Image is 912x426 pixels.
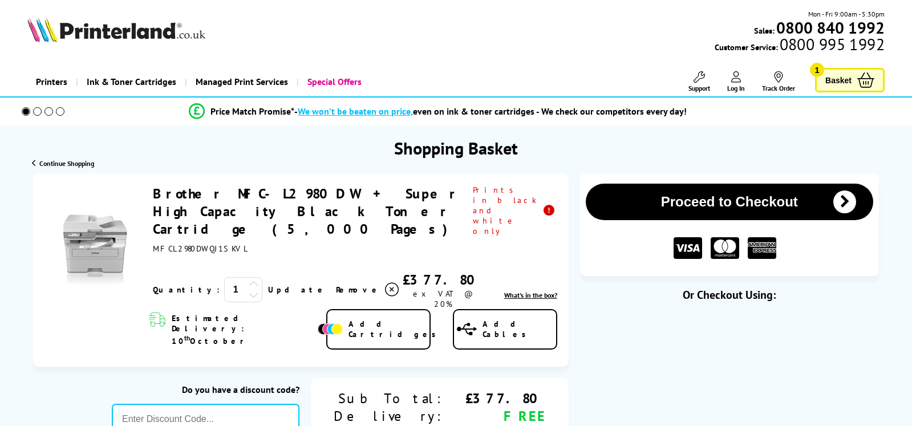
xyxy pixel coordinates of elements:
[39,159,94,168] span: Continue Shopping
[444,407,546,425] div: FREE
[6,102,870,121] li: modal_Promise
[210,106,294,117] span: Price Match Promise*
[27,17,205,42] img: Printerland Logo
[674,237,702,259] img: VISA
[27,17,246,44] a: Printerland Logo
[336,281,400,298] a: Delete item from your basket
[748,237,776,259] img: American Express
[825,72,852,88] span: Basket
[334,390,444,407] div: Sub Total:
[727,84,745,92] span: Log In
[297,67,370,96] a: Special Offers
[810,63,824,77] span: 1
[294,106,687,117] div: - even on ink & toner cartridges - We check our competitors every day!
[580,287,879,302] div: Or Checkout Using:
[815,68,885,92] a: Basket 1
[504,291,557,299] a: lnk_inthebox
[172,313,315,346] span: Estimated Delivery: 10 October
[185,67,297,96] a: Managed Print Services
[53,203,139,289] img: Brother MFC-L2980DW + Super High Capacity Black Toner Cartridge (5,000 Pages)
[112,384,299,395] div: Do you have a discount code?
[32,159,94,168] a: Continue Shopping
[184,334,190,342] sup: th
[413,289,473,309] span: ex VAT @ 20%
[775,22,885,33] a: 0800 840 1992
[727,71,745,92] a: Log In
[473,185,557,236] span: Prints in black and white only
[76,67,185,96] a: Ink & Toner Cartridges
[776,17,885,38] b: 0800 840 1992
[504,291,557,299] span: What's in the box?
[688,71,710,92] a: Support
[394,137,518,159] h1: Shopping Basket
[153,285,220,295] span: Quantity:
[400,271,486,289] div: £377.80
[298,106,413,117] span: We won’t be beaten on price,
[268,285,327,295] a: Update
[688,84,710,92] span: Support
[87,67,176,96] span: Ink & Toner Cartridges
[586,184,873,220] button: Proceed to Checkout
[762,71,795,92] a: Track Order
[808,9,885,19] span: Mon - Fri 9:00am - 5:30pm
[715,39,885,52] span: Customer Service:
[754,25,775,36] span: Sales:
[483,319,556,339] span: Add Cables
[711,237,739,259] img: MASTER CARD
[153,244,249,254] span: MFCL2980DWQJ1SKVL
[778,39,885,50] span: 0800 995 1992
[153,185,459,238] a: Brother MFC-L2980DW + Super High Capacity Black Toner Cartridge (5,000 Pages)
[336,285,381,295] span: Remove
[318,323,343,335] img: Add Cartridges
[348,319,442,339] span: Add Cartridges
[444,390,546,407] div: £377.80
[27,67,76,96] a: Printers
[334,407,444,425] div: Delivery:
